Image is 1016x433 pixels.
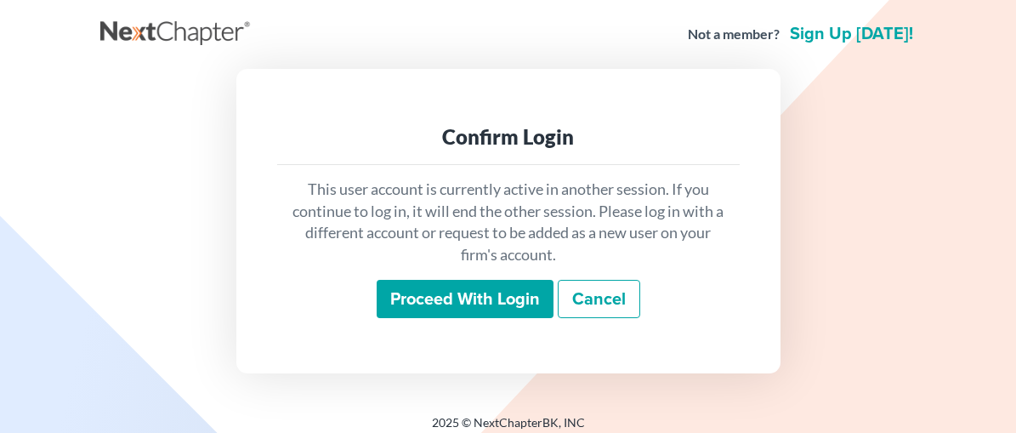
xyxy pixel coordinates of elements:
[786,26,917,43] a: Sign up [DATE]!
[291,123,726,151] div: Confirm Login
[558,280,640,319] a: Cancel
[291,179,726,266] p: This user account is currently active in another session. If you continue to log in, it will end ...
[688,25,780,44] strong: Not a member?
[377,280,553,319] input: Proceed with login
